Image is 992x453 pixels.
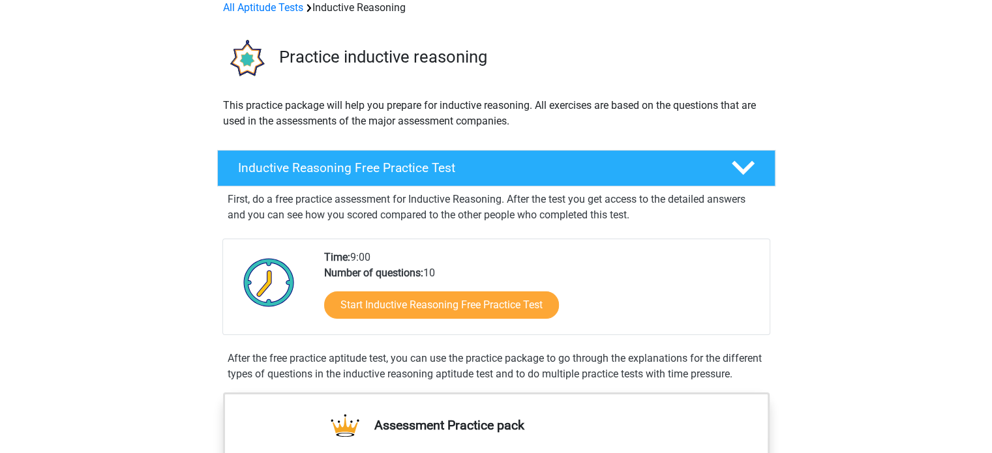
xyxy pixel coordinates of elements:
[324,291,559,319] a: Start Inductive Reasoning Free Practice Test
[314,250,769,334] div: 9:00 10
[218,31,273,87] img: inductive reasoning
[212,150,781,186] a: Inductive Reasoning Free Practice Test
[279,47,765,67] h3: Practice inductive reasoning
[222,351,770,382] div: After the free practice aptitude test, you can use the practice package to go through the explana...
[223,1,303,14] a: All Aptitude Tests
[238,160,710,175] h4: Inductive Reasoning Free Practice Test
[324,267,423,279] b: Number of questions:
[223,98,770,129] p: This practice package will help you prepare for inductive reasoning. All exercises are based on t...
[228,192,765,223] p: First, do a free practice assessment for Inductive Reasoning. After the test you get access to th...
[324,251,350,263] b: Time:
[236,250,302,315] img: Clock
